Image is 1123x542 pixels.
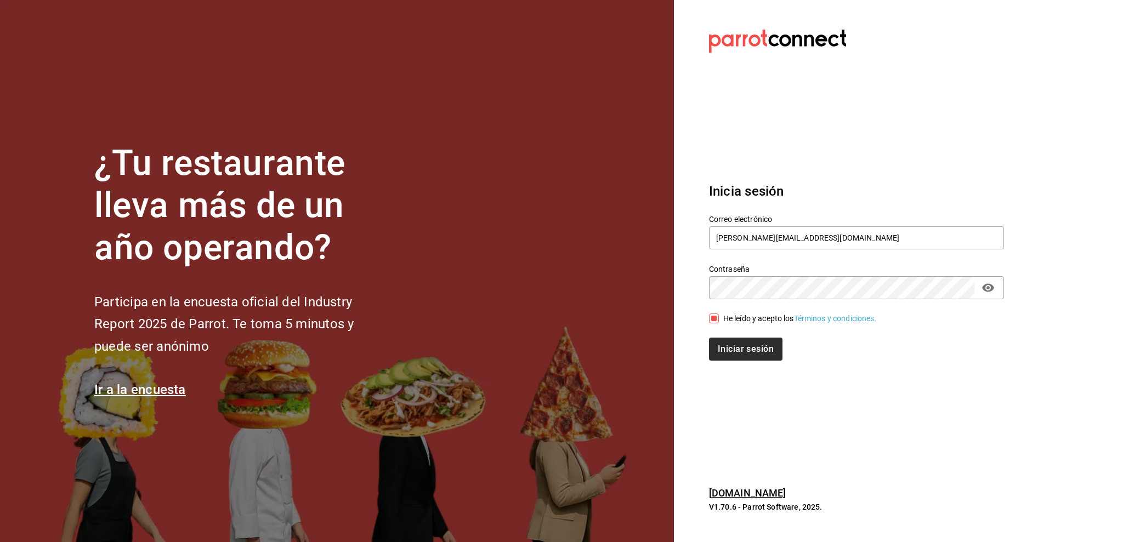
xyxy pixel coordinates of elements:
[709,215,1004,223] label: Correo electrónico
[709,265,1004,273] label: Contraseña
[94,382,186,397] a: Ir a la encuesta
[94,291,390,358] h2: Participa en la encuesta oficial del Industry Report 2025 de Parrot. Te toma 5 minutos y puede se...
[709,226,1004,249] input: Ingresa tu correo electrónico
[794,314,877,323] a: Términos y condiciones.
[979,278,997,297] button: passwordField
[94,142,390,269] h1: ¿Tu restaurante lleva más de un año operando?
[723,313,877,324] div: He leído y acepto los
[709,338,782,361] button: Iniciar sesión
[709,181,1004,201] h3: Inicia sesión
[709,501,1004,512] p: V1.70.6 - Parrot Software, 2025.
[709,487,786,499] a: [DOMAIN_NAME]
